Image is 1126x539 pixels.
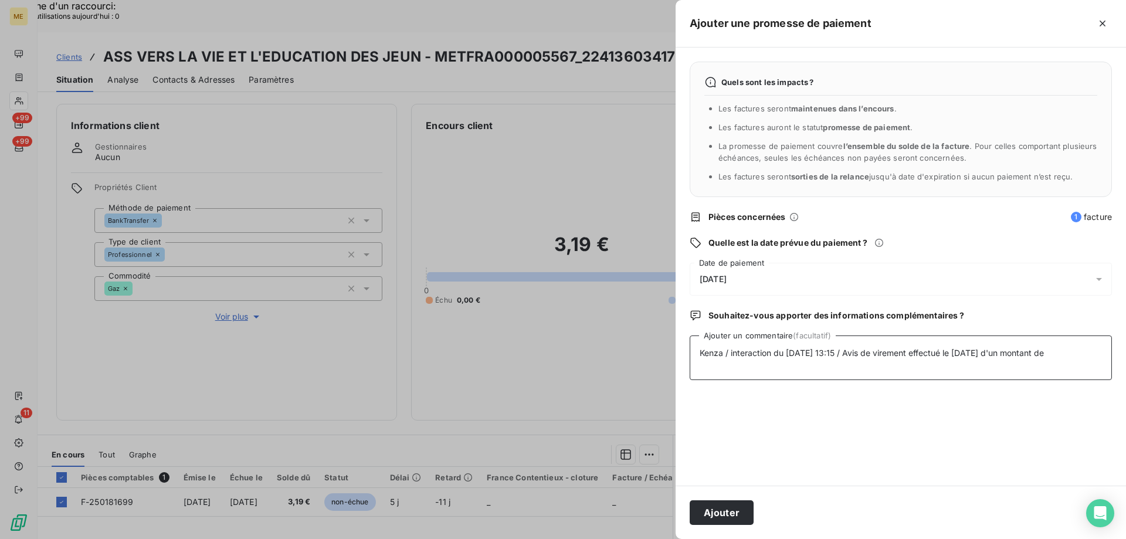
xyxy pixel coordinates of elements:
[708,211,786,223] span: Pièces concernées
[1071,212,1081,222] span: 1
[823,123,910,132] span: promesse de paiement
[721,77,814,87] span: Quels sont les impacts ?
[718,172,1073,181] span: Les factures seront jusqu'à date d'expiration si aucun paiement n’est reçu.
[791,104,894,113] span: maintenues dans l’encours
[690,500,754,525] button: Ajouter
[708,310,964,321] span: Souhaitez-vous apporter des informations complémentaires ?
[700,274,727,284] span: [DATE]
[690,15,871,32] h5: Ajouter une promesse de paiement
[1086,499,1114,527] div: Open Intercom Messenger
[718,104,897,113] span: Les factures seront .
[1071,211,1112,223] span: facture
[690,335,1112,380] textarea: Kenza / interaction du [DATE] 13:15 / Avis de virement effectué le [DATE] d'un montant de
[791,172,869,181] span: sorties de la relance
[718,123,913,132] span: Les factures auront le statut .
[708,237,867,249] span: Quelle est la date prévue du paiement ?
[843,141,970,151] span: l’ensemble du solde de la facture
[718,141,1097,162] span: La promesse de paiement couvre . Pour celles comportant plusieurs échéances, seules les échéances...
